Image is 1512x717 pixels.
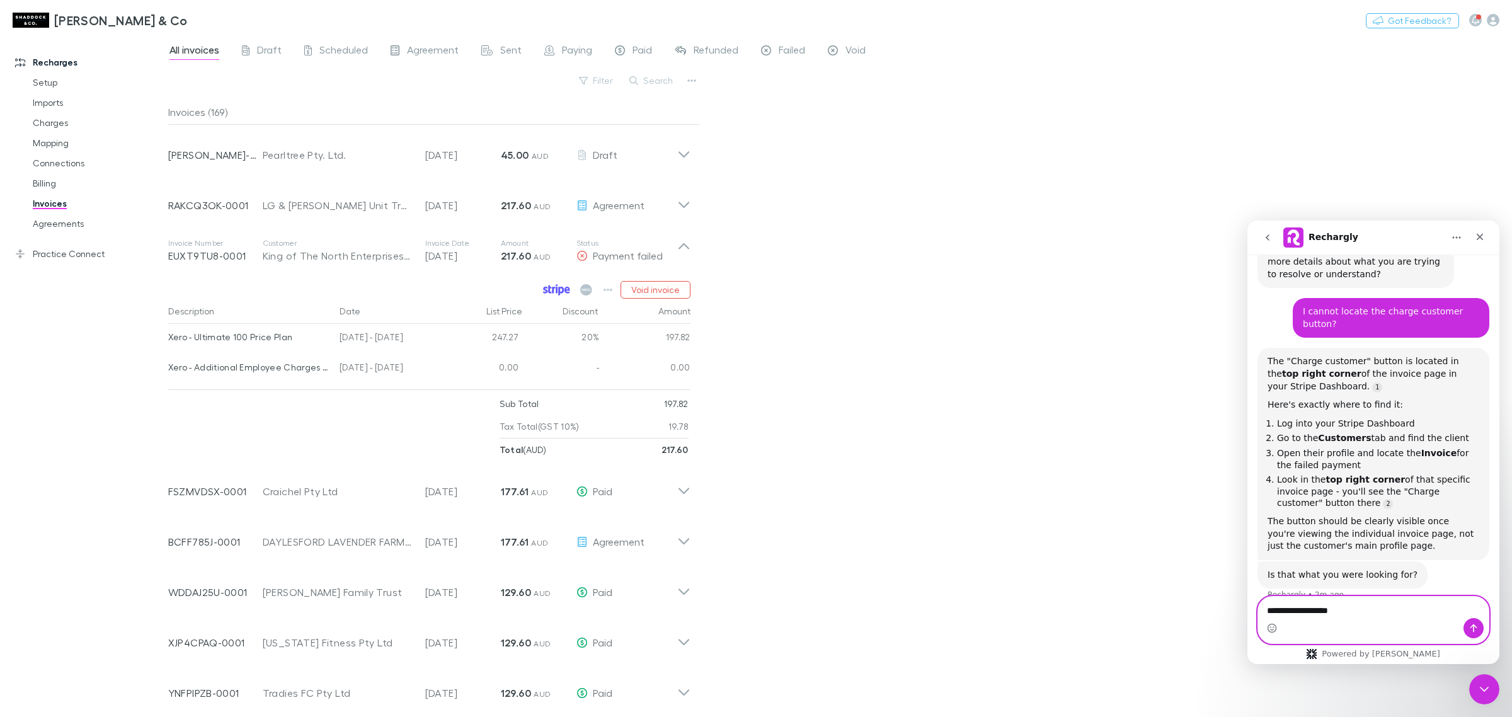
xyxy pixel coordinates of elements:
[71,212,123,222] b: Customers
[169,43,219,60] span: All invoices
[3,244,178,264] a: Practice Connect
[263,198,413,213] div: LG & [PERSON_NAME] Unit Trust
[10,341,242,396] div: Rechargly says…
[135,278,146,289] a: Source reference 12851635:
[263,248,413,263] div: King of The North Enterprises Pty Ltd
[664,393,689,415] p: 197.82
[593,586,612,598] span: Paid
[501,586,531,599] strong: 129.60
[779,43,805,60] span: Failed
[158,175,701,226] div: RAKCQ3OK-0001LG & [PERSON_NAME] Unit Trust[DATE]217.60 AUDAgreement
[168,198,263,213] p: RAKCQ3OK-0001
[168,147,263,163] p: [PERSON_NAME]-0193
[20,133,178,153] a: Mapping
[576,238,677,248] p: Status
[534,252,551,261] span: AUD
[531,538,548,548] span: AUD
[599,354,690,384] div: 0.00
[1247,221,1499,664] iframe: Intercom live chat
[573,73,621,88] button: Filter
[158,125,701,175] div: [PERSON_NAME]-0193Pearltree Pty. Ltd.[DATE]45.00 AUDDraft
[593,149,617,161] span: Draft
[35,148,114,158] b: top right corner
[168,534,263,549] p: BCFF785J-0001
[55,85,232,110] div: I cannot locate the charge customer button?
[20,193,178,214] a: Invoices
[45,77,242,117] div: I cannot locate the charge customer button?
[168,685,263,701] p: YNFPIPZB-0001
[425,635,501,650] p: [DATE]
[20,93,178,113] a: Imports
[593,687,612,699] span: Paid
[534,202,551,211] span: AUD
[1366,13,1459,28] button: Got Feedback?
[78,254,157,264] b: top right corner
[425,685,501,701] p: [DATE]
[534,588,551,598] span: AUD
[216,398,236,418] button: Send a message…
[13,13,49,28] img: Shaddock & Co's Logo
[54,13,188,28] h3: [PERSON_NAME] & Co
[534,689,551,699] span: AUD
[168,484,263,499] p: FSZMVDSX-0001
[263,534,413,549] div: DAYLESFORD LAVENDER FARM & EVENTS PTY LTD
[593,199,644,211] span: Agreement
[1469,674,1499,704] iframe: Intercom live chat
[425,198,501,213] p: [DATE]
[532,151,549,161] span: AUD
[668,415,689,438] p: 19.78
[30,212,232,224] li: Go to the tab and find the client
[425,248,501,263] p: [DATE]
[524,324,599,354] div: 20%
[20,153,178,173] a: Connections
[593,485,612,497] span: Paid
[20,173,178,193] a: Billing
[10,341,180,369] div: Is that what you were looking for?Rechargly • 2m ago
[425,484,501,499] p: [DATE]
[501,199,531,212] strong: 217.60
[593,536,644,548] span: Agreement
[425,147,501,163] p: [DATE]
[263,635,413,650] div: [US_STATE] Fitness Pty Ltd
[319,43,368,60] span: Scheduled
[500,415,580,438] p: Tax Total (GST 10%)
[263,585,413,600] div: [PERSON_NAME] Family Trust
[534,639,551,648] span: AUD
[425,585,501,600] p: [DATE]
[257,43,282,60] span: Draft
[501,636,531,649] strong: 129.60
[335,354,448,384] div: [DATE] - [DATE]
[30,253,232,289] li: Look in the of that specific invoice page - you'll see the "Charge customer" button there
[3,52,178,72] a: Recharges
[263,147,413,163] div: Pearltree Pty. Ltd.
[501,485,529,498] strong: 177.61
[5,5,195,35] a: [PERSON_NAME] & Co
[500,43,522,60] span: Sent
[425,238,501,248] p: Invoice Date
[623,73,680,88] button: Search
[531,488,548,497] span: AUD
[593,636,612,648] span: Paid
[425,534,501,549] p: [DATE]
[20,403,30,413] button: Emoji picker
[501,536,529,548] strong: 177.61
[500,444,524,455] strong: Total
[20,348,170,361] div: Is that what you were looking for?
[10,127,242,339] div: The "Charge customer" button is located in thetop right cornerof the invoice page in your Stripe ...
[500,393,539,415] p: Sub Total
[448,354,524,384] div: 0.00
[501,687,531,699] strong: 129.60
[174,227,210,238] b: Invoice
[158,512,701,562] div: BCFF785J-0001DAYLESFORD LAVENDER FARM & EVENTS PTY LTD[DATE]177.61 AUDAgreement
[845,43,866,60] span: Void
[562,43,592,60] span: Paying
[30,227,232,250] li: Open their profile and locate the for the failed payment
[633,43,652,60] span: Paid
[263,484,413,499] div: Craichel Pty Ltd
[11,376,241,398] textarea: Message…
[263,685,413,701] div: Tradies FC Pty Ltd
